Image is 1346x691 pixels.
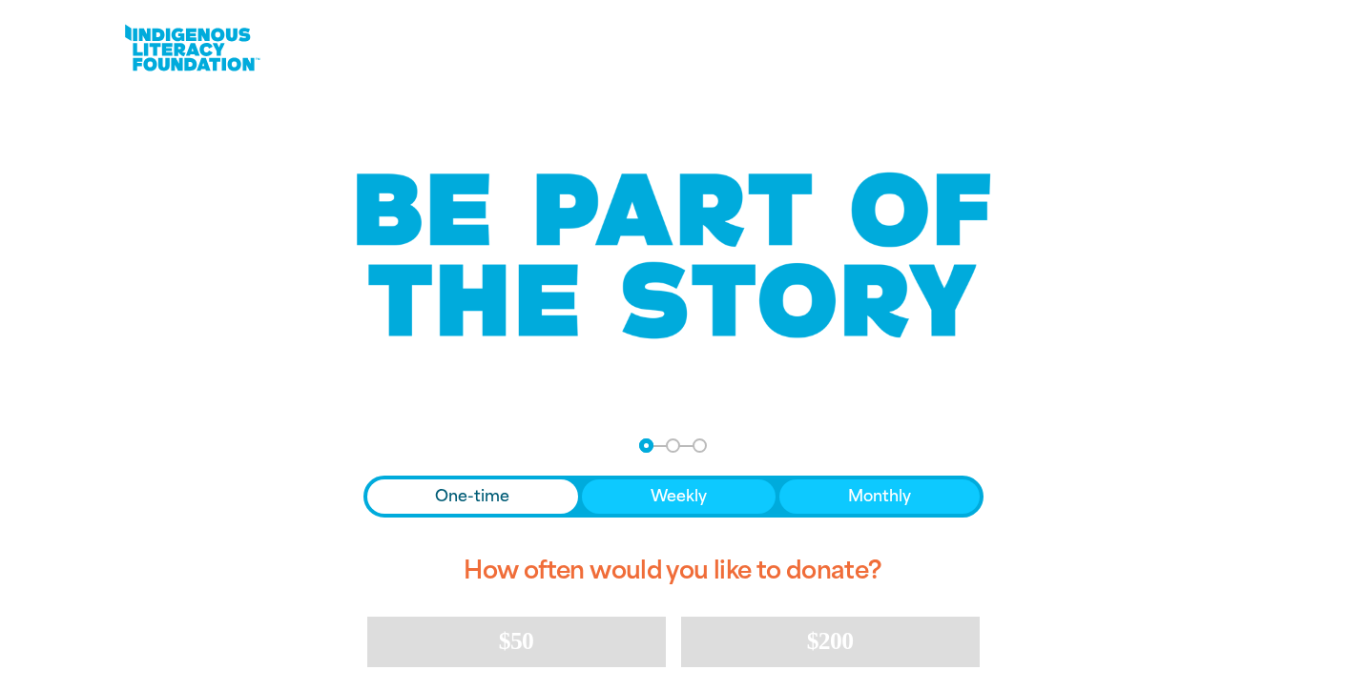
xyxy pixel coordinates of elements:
[435,485,509,508] span: One-time
[681,617,980,666] button: $200
[363,476,984,518] div: Donation frequency
[367,617,666,666] button: $50
[693,438,707,453] button: Navigate to step 3 of 3 to enter your payment details
[367,479,579,514] button: One-time
[666,438,680,453] button: Navigate to step 2 of 3 to enter your details
[807,627,854,655] span: $200
[499,627,533,655] span: $50
[363,540,984,601] h2: How often would you like to donate?
[582,479,776,514] button: Weekly
[340,134,1007,377] img: Be part of the story
[651,485,707,508] span: Weekly
[639,438,653,453] button: Navigate to step 1 of 3 to enter your donation amount
[779,479,980,514] button: Monthly
[848,485,911,508] span: Monthly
